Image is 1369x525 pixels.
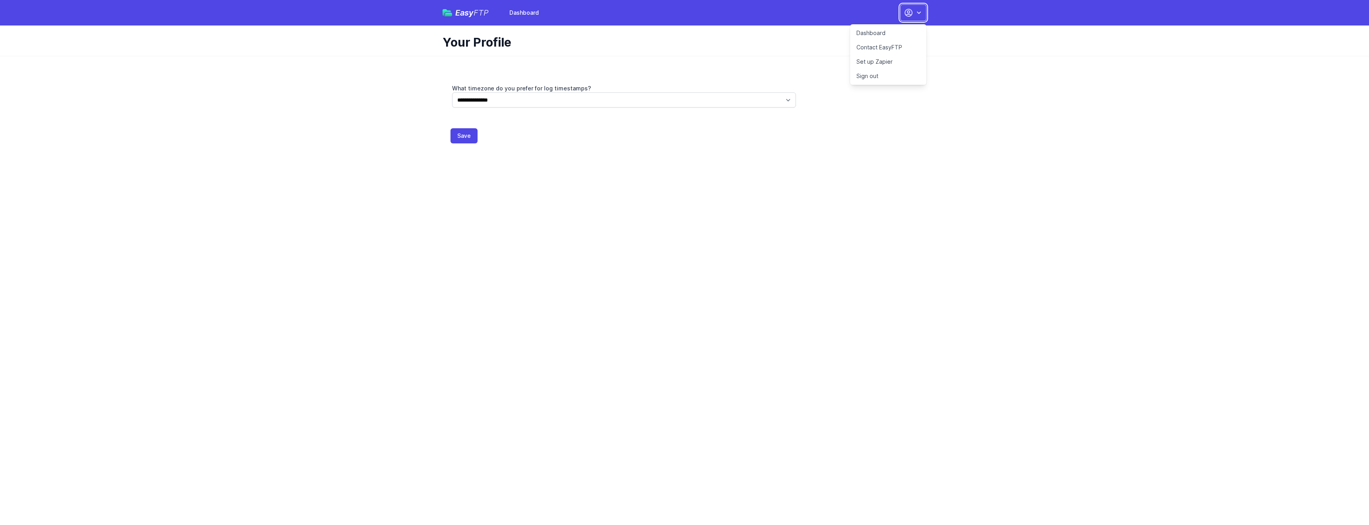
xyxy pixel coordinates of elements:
[452,84,796,92] label: What timezone do you prefer for log timestamps?
[850,69,926,83] a: Sign out
[850,40,926,55] a: Contact EasyFTP
[474,8,489,18] span: FTP
[505,6,544,20] a: Dashboard
[850,55,926,69] a: Set up Zapier
[443,35,920,49] h1: Your Profile
[443,9,489,17] a: EasyFTP
[455,9,489,17] span: Easy
[1329,485,1359,515] iframe: Drift Widget Chat Controller
[443,9,452,16] img: easyftp_logo.png
[450,128,478,143] button: Save
[850,26,926,40] a: Dashboard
